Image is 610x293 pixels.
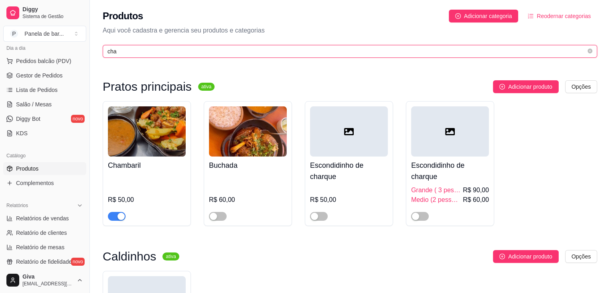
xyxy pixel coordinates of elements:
sup: ativa [162,252,179,260]
h4: Escondidinho de charque [310,160,388,182]
a: KDS [3,127,86,140]
span: plus-circle [499,254,505,259]
span: plus-circle [455,13,461,19]
button: Giva[EMAIL_ADDRESS][DOMAIN_NAME] [3,271,86,290]
span: Salão / Mesas [16,100,52,108]
button: Adicionar produto [493,80,559,93]
h3: Pratos principais [103,82,192,92]
a: Diggy Botnovo [3,112,86,125]
a: Lista de Pedidos [3,83,86,96]
span: Giva [22,273,73,281]
h4: Chambaril [108,160,186,171]
p: Aqui você cadastra e gerencia seu produtos e categorias [103,26,597,35]
span: Opções [571,252,591,261]
div: R$ 50,00 [108,195,186,205]
span: close-circle [588,49,592,53]
button: Adicionar produto [493,250,559,263]
span: KDS [16,129,28,137]
span: Relatório de fidelidade [16,258,72,266]
input: Buscar por nome ou código do produto [107,47,586,56]
span: Pedidos balcão (PDV) [16,57,71,65]
span: Diggy [22,6,83,13]
h2: Produtos [103,10,143,22]
button: Adicionar categoria [449,10,519,22]
span: P [10,30,18,38]
span: close-circle [588,48,592,55]
span: Produtos [16,165,39,173]
span: Grande ( 3 pessoas) [411,185,461,195]
img: product-image [108,106,186,157]
div: Dia a dia [3,42,86,55]
span: Relatórios de vendas [16,214,69,222]
img: product-image [209,106,287,157]
button: Opções [565,250,597,263]
span: Adicionar produto [508,82,552,91]
span: Relatórios [6,202,28,209]
a: DiggySistema de Gestão [3,3,86,22]
a: Relatórios de vendas [3,212,86,225]
span: Lista de Pedidos [16,86,58,94]
a: Salão / Mesas [3,98,86,111]
span: Adicionar categoria [464,12,512,20]
span: Relatório de clientes [16,229,67,237]
button: Pedidos balcão (PDV) [3,55,86,67]
div: R$ 60,00 [209,195,287,205]
button: Reodernar categorias [521,10,597,22]
span: Medio (2 pessoas) [411,195,461,205]
span: Sistema de Gestão [22,13,83,20]
span: R$ 60,00 [463,195,489,205]
h3: Caldinhos [103,252,156,261]
div: R$ 50,00 [310,195,388,205]
span: Adicionar produto [508,252,552,261]
span: Diggy Bot [16,115,41,123]
span: Opções [571,82,591,91]
span: ordered-list [528,13,533,19]
div: Panela de bar ... [24,30,64,38]
a: Relatório de fidelidadenovo [3,255,86,268]
a: Relatório de mesas [3,241,86,254]
div: Catálogo [3,149,86,162]
span: Complementos [16,179,54,187]
button: Select a team [3,26,86,42]
h4: Escondidinho de charque [411,160,489,182]
span: Relatório de mesas [16,243,65,251]
span: Reodernar categorias [537,12,591,20]
span: R$ 90,00 [463,185,489,195]
span: plus-circle [499,84,505,90]
span: Gestor de Pedidos [16,71,63,79]
span: [EMAIL_ADDRESS][DOMAIN_NAME] [22,281,73,287]
a: Complementos [3,177,86,189]
a: Gestor de Pedidos [3,69,86,82]
a: Relatório de clientes [3,226,86,239]
sup: ativa [198,83,215,91]
button: Opções [565,80,597,93]
a: Produtos [3,162,86,175]
h4: Buchada [209,160,287,171]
